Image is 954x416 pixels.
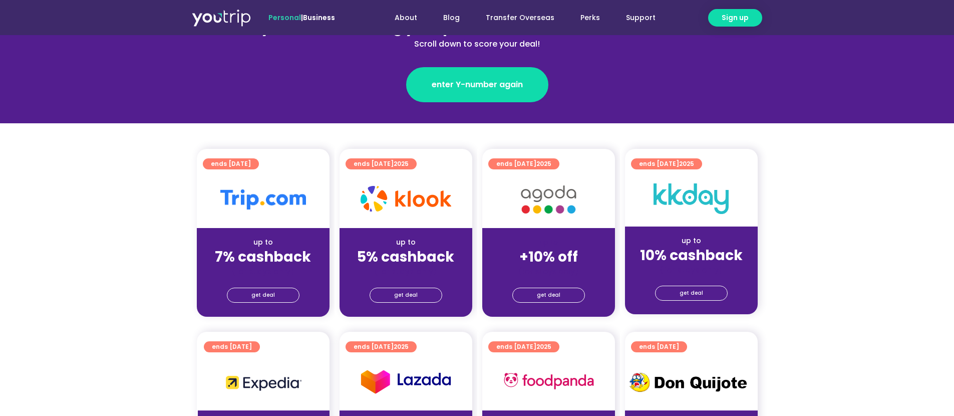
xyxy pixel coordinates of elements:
a: ends [DATE]2025 [488,341,559,352]
strong: 5% cashback [357,247,454,267]
span: 2025 [536,342,551,351]
span: get deal [537,288,560,302]
a: enter Y-number again [406,67,548,102]
strong: 7% cashback [215,247,311,267]
span: ends [DATE] [211,158,251,169]
a: Perks [567,9,613,27]
div: (for stays only) [633,265,750,275]
div: Scroll down to score your deal! [260,38,695,50]
span: ends [DATE] [354,158,409,169]
strong: +10% off [519,247,578,267]
span: 2025 [679,159,694,168]
span: ends [DATE] [639,341,679,352]
span: ends [DATE] [212,341,252,352]
a: ends [DATE] [203,158,259,169]
span: get deal [251,288,275,302]
a: ends [DATE]2025 [631,158,702,169]
div: (for stays only) [490,266,607,277]
span: 2025 [394,342,409,351]
a: Sign up [708,9,762,27]
a: get deal [512,288,585,303]
span: enter Y-number again [432,79,523,91]
span: | [268,13,335,23]
nav: Menu [362,9,669,27]
span: get deal [394,288,418,302]
strong: 10% cashback [640,246,743,265]
span: get deal [680,286,703,300]
a: Blog [430,9,473,27]
div: up to [633,236,750,246]
div: up to [348,237,464,248]
span: ends [DATE] [639,158,694,169]
span: ends [DATE] [496,341,551,352]
a: get deal [227,288,299,303]
a: ends [DATE]2025 [488,158,559,169]
div: up to [205,237,322,248]
a: ends [DATE]2025 [346,341,417,352]
a: get deal [370,288,442,303]
a: Transfer Overseas [473,9,567,27]
span: up to [539,237,558,247]
a: ends [DATE]2025 [346,158,417,169]
span: Sign up [722,13,749,23]
a: ends [DATE] [631,341,687,352]
a: Support [613,9,669,27]
a: get deal [655,286,728,301]
span: ends [DATE] [496,158,551,169]
span: Personal [268,13,301,23]
span: 2025 [394,159,409,168]
a: Business [303,13,335,23]
div: (for stays only) [205,266,322,277]
span: ends [DATE] [354,341,409,352]
a: About [382,9,430,27]
div: (for stays only) [348,266,464,277]
a: ends [DATE] [204,341,260,352]
span: 2025 [536,159,551,168]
